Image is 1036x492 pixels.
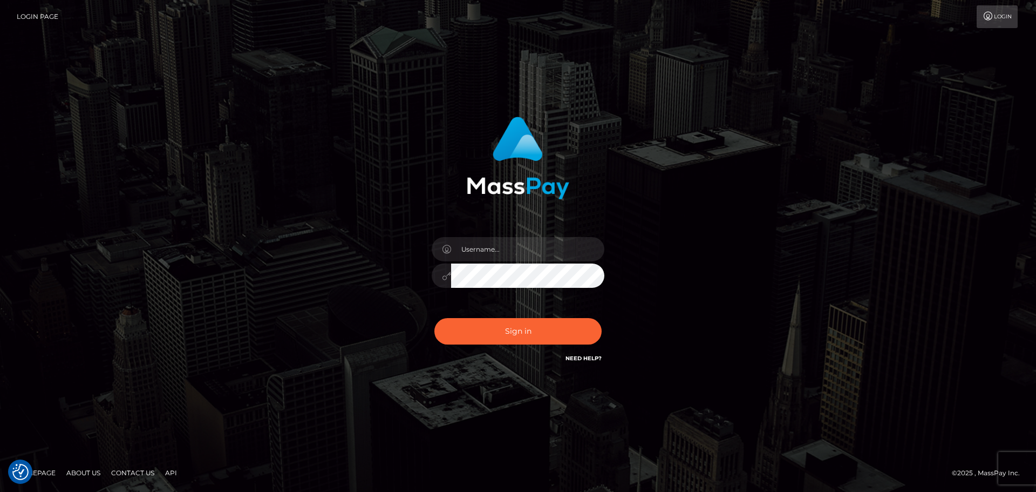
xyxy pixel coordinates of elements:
[12,464,29,480] button: Consent Preferences
[12,464,29,480] img: Revisit consent button
[467,117,569,199] img: MassPay Login
[451,237,604,261] input: Username...
[12,464,60,481] a: Homepage
[17,5,58,28] a: Login Page
[107,464,159,481] a: Contact Us
[565,355,602,362] a: Need Help?
[161,464,181,481] a: API
[434,318,602,345] button: Sign in
[952,467,1028,479] div: © 2025 , MassPay Inc.
[62,464,105,481] a: About Us
[977,5,1018,28] a: Login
